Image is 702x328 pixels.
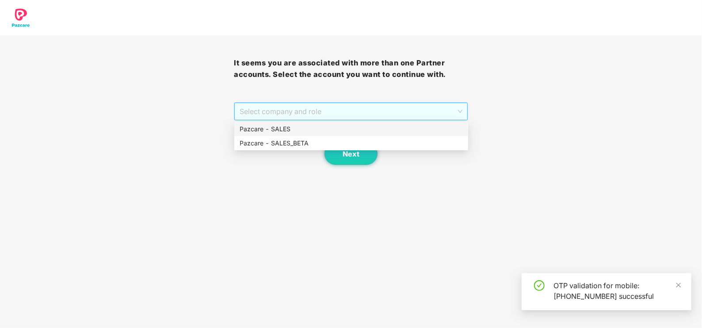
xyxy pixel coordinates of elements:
span: Select company and role [240,103,462,120]
span: Next [343,150,359,158]
span: close [675,282,682,288]
div: Pazcare - SALES_BETA [240,138,463,148]
button: Next [324,143,378,165]
div: OTP validation for mobile: [PHONE_NUMBER] successful [553,280,681,301]
div: Pazcare - SALES [240,124,463,134]
div: Pazcare - SALES_BETA [234,136,468,150]
div: Pazcare - SALES [234,122,468,136]
h3: It seems you are associated with more than one Partner accounts. Select the account you want to c... [234,57,468,80]
span: check-circle [534,280,545,291]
